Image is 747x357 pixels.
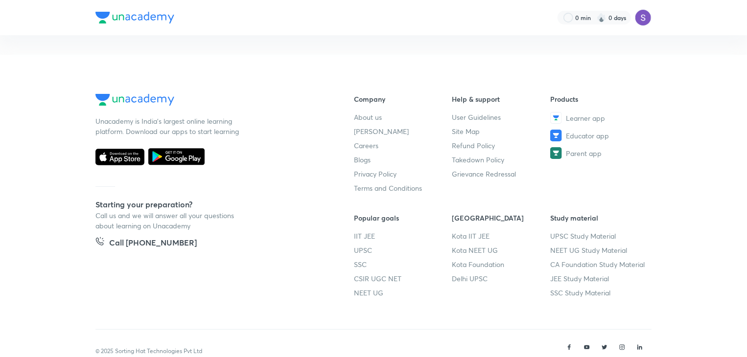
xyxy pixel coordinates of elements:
h6: Help & support [452,94,551,104]
a: CSIR UGC NET [354,273,452,284]
a: Call [PHONE_NUMBER] [95,237,197,250]
span: Learner app [566,113,605,123]
a: Kota NEET UG [452,245,551,255]
a: Refund Policy [452,140,551,151]
a: Company Logo [95,94,323,108]
a: Blogs [354,155,452,165]
p: Unacademy is India’s largest online learning platform. Download our apps to start learning [95,116,242,136]
a: Learner app [550,112,649,124]
span: Parent app [566,148,602,158]
img: Sapara Premji [635,9,652,26]
h5: Starting your preparation? [95,199,323,210]
span: Careers [354,140,378,151]
p: © 2025 Sorting Hat Technologies Pvt Ltd [95,347,202,356]
a: IIT JEE [354,231,452,241]
a: About us [354,112,452,122]
a: CA Foundation Study Material [550,259,649,269]
a: User Guidelines [452,112,551,122]
a: [PERSON_NAME] [354,126,452,136]
a: SSC Study Material [550,288,649,298]
a: Delhi UPSC [452,273,551,284]
img: Learner app [550,112,562,124]
h6: Study material [550,213,649,223]
a: Careers [354,140,452,151]
img: Company Logo [95,94,174,106]
a: Terms and Conditions [354,183,452,193]
h6: Company [354,94,452,104]
a: Grievance Redressal [452,169,551,179]
img: streak [597,13,607,22]
img: Parent app [550,147,562,159]
h6: Popular goals [354,213,452,223]
img: Educator app [550,130,562,141]
a: Takedown Policy [452,155,551,165]
a: Kota Foundation [452,259,551,269]
a: Kota IIT JEE [452,231,551,241]
h6: Products [550,94,649,104]
h6: [GEOGRAPHIC_DATA] [452,213,551,223]
a: NEET UG [354,288,452,298]
a: UPSC [354,245,452,255]
a: Educator app [550,130,649,141]
span: Educator app [566,131,609,141]
img: Company Logo [95,12,174,23]
a: Parent app [550,147,649,159]
h5: Call [PHONE_NUMBER] [109,237,197,250]
a: JEE Study Material [550,273,649,284]
a: Site Map [452,126,551,136]
a: Privacy Policy [354,169,452,179]
a: NEET UG Study Material [550,245,649,255]
p: Call us and we will answer all your questions about learning on Unacademy [95,210,242,231]
a: SSC [354,259,452,269]
a: UPSC Study Material [550,231,649,241]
